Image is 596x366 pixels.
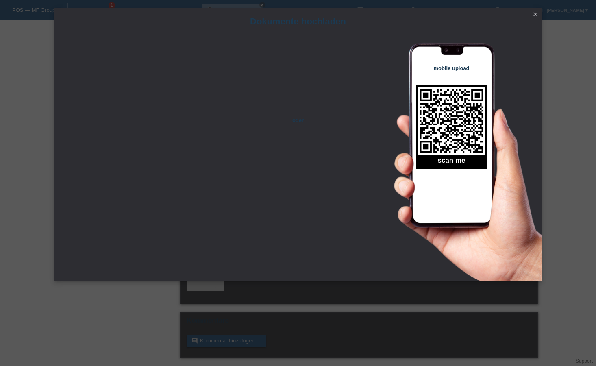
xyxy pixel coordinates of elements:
h2: scan me [416,157,487,169]
h1: Dokumente hochladen [54,16,542,26]
h4: mobile upload [416,65,487,71]
i: close [532,11,539,17]
iframe: Upload [66,55,284,258]
span: oder [284,116,312,124]
a: close [530,10,541,20]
